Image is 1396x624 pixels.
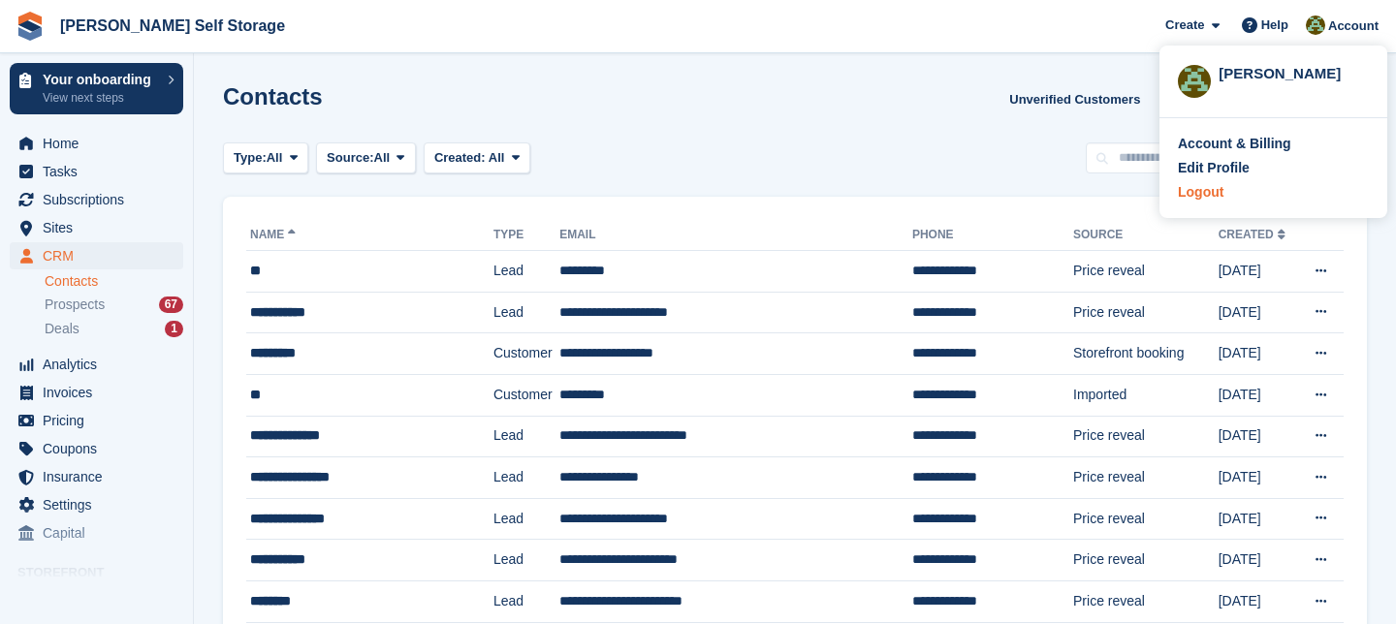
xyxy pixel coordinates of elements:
button: Export [1156,83,1241,115]
td: Lead [493,292,559,333]
div: 1 [165,321,183,337]
span: Created: [434,150,486,165]
span: Home [43,130,159,157]
span: Capital [43,519,159,546]
span: Source: [327,148,373,168]
span: Account [1328,16,1379,36]
td: [DATE] [1219,374,1298,416]
td: [DATE] [1219,292,1298,333]
td: Price reveal [1073,292,1219,333]
td: [DATE] [1219,251,1298,293]
a: menu [10,435,183,462]
div: Edit Profile [1178,158,1250,178]
a: Contacts [45,272,183,291]
button: Type: All [223,142,308,174]
td: Lead [493,580,559,622]
td: Imported [1073,374,1219,416]
p: View next steps [43,89,158,107]
a: [PERSON_NAME] Self Storage [52,10,293,42]
a: Account & Billing [1178,134,1369,154]
img: Karl [1306,16,1325,35]
span: All [374,148,391,168]
a: menu [10,463,183,490]
a: Your onboarding View next steps [10,63,183,114]
span: Create [1165,16,1204,35]
h1: Contacts [223,83,323,109]
a: menu [10,407,183,434]
span: Analytics [43,351,159,378]
td: [DATE] [1219,540,1298,581]
th: Type [493,220,559,251]
td: Price reveal [1073,251,1219,293]
a: menu [10,130,183,157]
span: Tasks [43,158,159,185]
span: All [267,148,283,168]
td: Lead [493,498,559,540]
th: Email [559,220,912,251]
td: Price reveal [1073,416,1219,457]
span: Prospects [45,296,105,314]
td: [DATE] [1219,498,1298,540]
td: Price reveal [1073,540,1219,581]
span: Type: [234,148,267,168]
a: Edit Profile [1178,158,1369,178]
td: Lead [493,416,559,457]
td: [DATE] [1219,457,1298,499]
img: Karl [1178,65,1211,98]
span: Subscriptions [43,186,159,213]
a: Deals 1 [45,319,183,339]
a: menu [10,351,183,378]
span: Help [1261,16,1288,35]
td: Lead [493,540,559,581]
a: menu [10,379,183,406]
span: Insurance [43,463,159,490]
td: Lead [493,251,559,293]
button: Created: All [424,142,530,174]
div: Logout [1178,182,1223,203]
td: Storefront booking [1073,333,1219,375]
span: Settings [43,491,159,518]
td: [DATE] [1219,580,1298,622]
img: stora-icon-8386f47178a22dfd0bd8f6a31ec36ba5ce8667c1dd55bd0f319d3a0aa187defe.svg [16,12,45,41]
span: Storefront [17,563,193,582]
td: Lead [493,457,559,499]
td: [DATE] [1219,333,1298,375]
th: Source [1073,220,1219,251]
a: Created [1219,228,1289,241]
p: Your onboarding [43,73,158,86]
span: Invoices [43,379,159,406]
a: Unverified Customers [1001,83,1148,115]
td: [DATE] [1219,416,1298,457]
td: Customer [493,374,559,416]
td: Customer [493,333,559,375]
a: Prospects 67 [45,295,183,315]
a: menu [10,242,183,269]
a: Name [250,228,300,241]
a: menu [10,214,183,241]
span: Pricing [43,407,159,434]
span: Sites [43,214,159,241]
span: CRM [43,242,159,269]
a: menu [10,519,183,546]
a: menu [10,491,183,518]
th: Phone [912,220,1073,251]
a: menu [10,186,183,213]
span: Coupons [43,435,159,462]
button: Source: All [316,142,416,174]
td: Price reveal [1073,498,1219,540]
span: Deals [45,320,79,338]
div: [PERSON_NAME] [1219,63,1369,80]
div: 67 [159,296,183,313]
td: Price reveal [1073,580,1219,622]
span: All [489,150,505,165]
a: menu [10,158,183,185]
div: Account & Billing [1178,134,1291,154]
td: Price reveal [1073,457,1219,499]
a: Logout [1178,182,1369,203]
